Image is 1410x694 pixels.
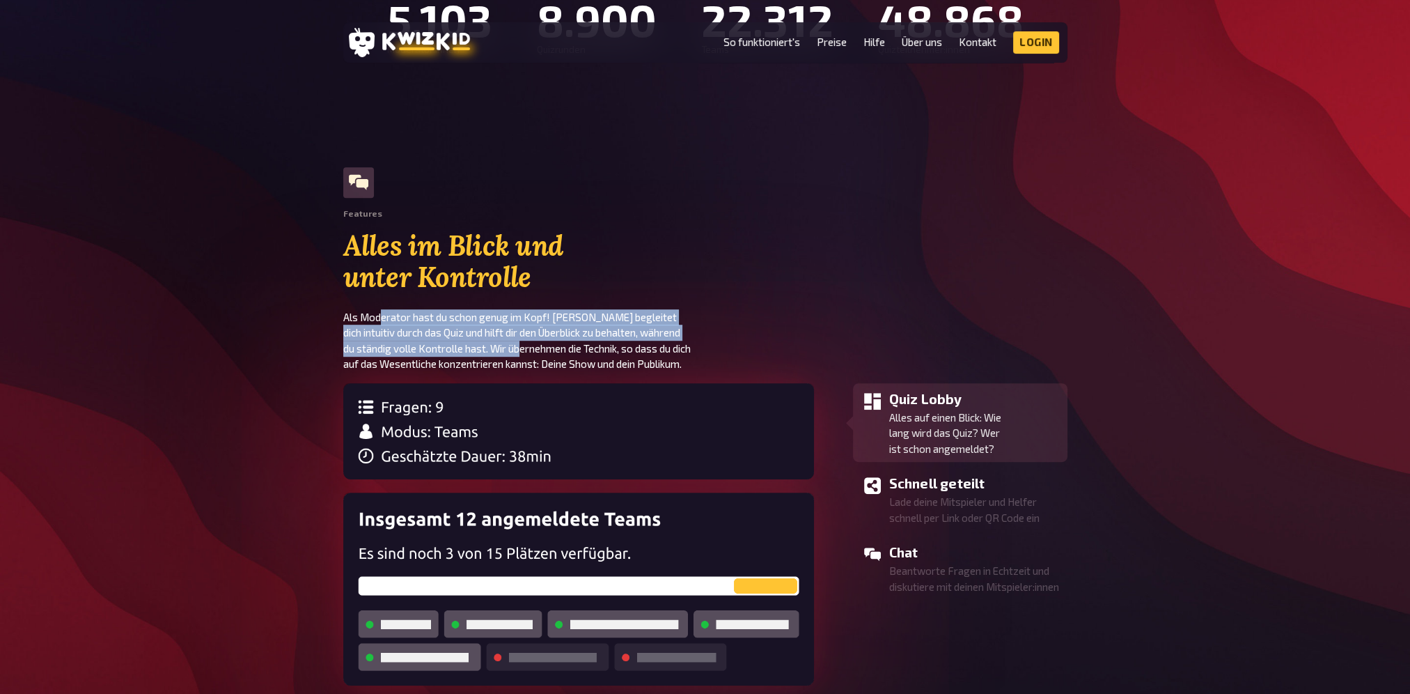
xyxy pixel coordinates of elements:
a: So funktioniert's [723,36,800,48]
p: Als Moderator hast du schon genug im Kopf! [PERSON_NAME] begleitet dich intuitiv durch das Quiz u... [343,309,705,372]
h2: Alles im Blick und unter Kontrolle [343,230,705,294]
a: Über uns [902,36,942,48]
div: Features [343,209,382,219]
h3: Chat [889,542,1062,563]
h3: Schnell geteilt [889,473,1062,494]
a: Hilfe [863,36,885,48]
img: Übersicht aller angemeldeten Teams und deren Status [343,493,814,686]
p: Lade deine Mitspieler und Helfer schnell per Link oder QR Code ein [889,494,1062,525]
p: Beantworte Fragen in Echtzeit und diskutiere mit deinen Mitspieler:innen [889,563,1062,594]
a: Login [1013,31,1059,54]
a: Kontakt [959,36,996,48]
p: Alles auf einen Blick: Wie lang wird das Quiz? Wer ist schon angemeldet? [889,410,1062,457]
img: Anzahl der Fragen, Spielmodus und geschätzte Spieldauer [343,383,814,479]
a: Preise [817,36,847,48]
h3: Quiz Lobby [889,389,1062,410]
